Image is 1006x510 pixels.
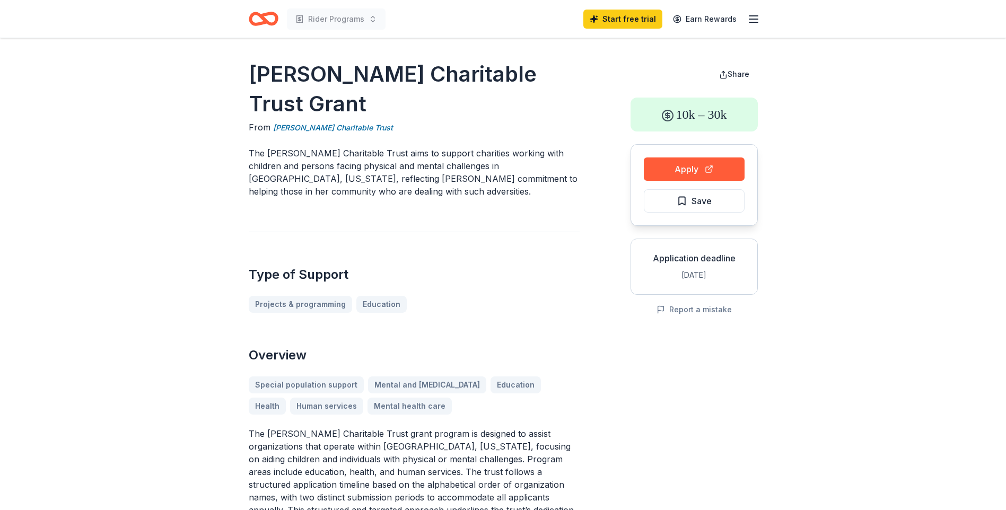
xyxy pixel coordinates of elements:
[644,157,745,181] button: Apply
[711,64,758,85] button: Share
[249,147,580,198] p: The [PERSON_NAME] Charitable Trust aims to support charities working with children and persons fa...
[667,10,743,29] a: Earn Rewards
[692,194,712,208] span: Save
[640,269,749,282] div: [DATE]
[249,296,352,313] a: Projects & programming
[249,347,580,364] h2: Overview
[640,252,749,265] div: Application deadline
[249,6,278,31] a: Home
[249,59,580,119] h1: [PERSON_NAME] Charitable Trust Grant
[273,121,393,134] a: [PERSON_NAME] Charitable Trust
[728,69,749,78] span: Share
[631,98,758,131] div: 10k – 30k
[287,8,386,30] button: Rider Programs
[308,13,364,25] span: Rider Programs
[249,266,580,283] h2: Type of Support
[249,121,580,134] div: From
[644,189,745,213] button: Save
[356,296,407,313] a: Education
[657,303,732,316] button: Report a mistake
[583,10,662,29] a: Start free trial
